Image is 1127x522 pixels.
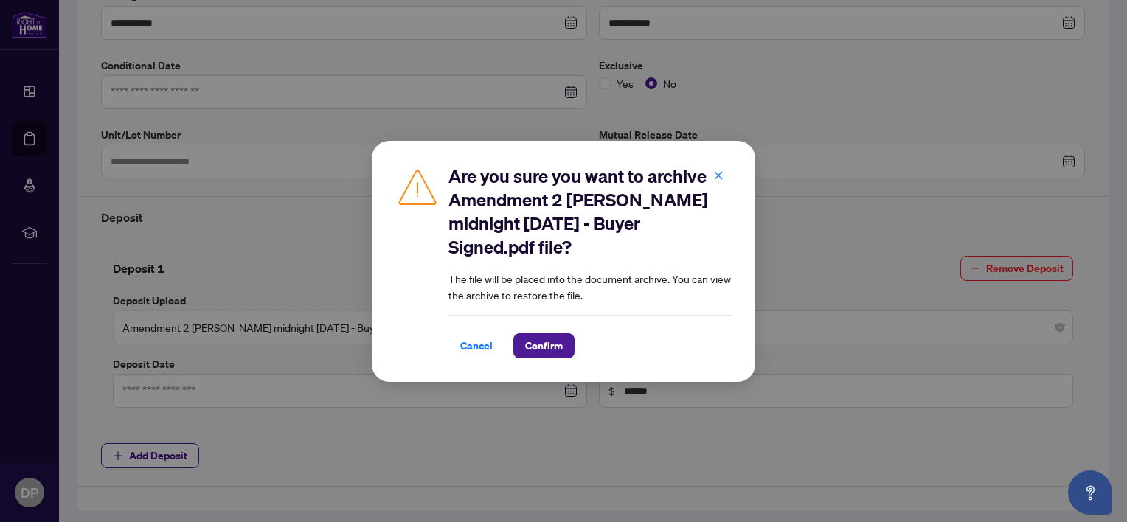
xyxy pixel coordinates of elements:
h2: Are you sure you want to archive Amendment 2 [PERSON_NAME] midnight [DATE] - Buyer Signed.pdf file? [448,164,732,259]
span: Confirm [525,334,563,358]
button: Confirm [513,333,575,358]
img: Caution Icon [395,164,440,209]
div: The file will be placed into the document archive. You can view the archive to restore the file. [448,164,732,358]
button: Cancel [448,333,504,358]
span: close [713,170,724,180]
span: Cancel [460,334,493,358]
button: Open asap [1068,470,1112,515]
